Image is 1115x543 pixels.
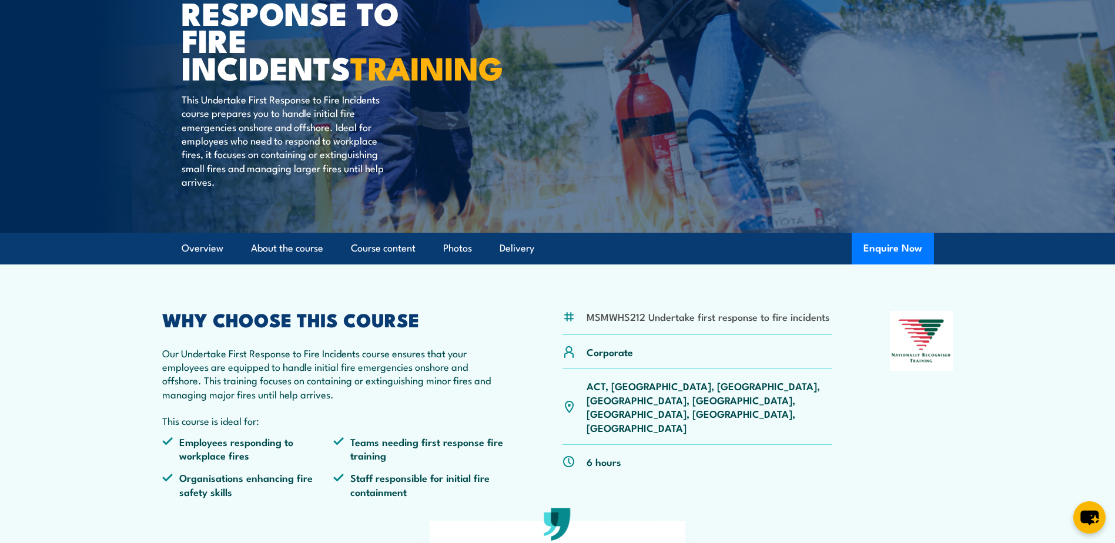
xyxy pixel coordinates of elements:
strong: TRAINING [350,42,503,91]
li: Employees responding to workplace fires [162,435,334,462]
p: Corporate [587,345,633,358]
img: Nationally Recognised Training logo. [890,311,953,371]
a: Delivery [500,233,534,264]
button: chat-button [1073,501,1106,534]
p: Our Undertake First Response to Fire Incidents course ensures that your employees are equipped to... [162,346,505,401]
p: 6 hours [587,455,621,468]
p: ACT, [GEOGRAPHIC_DATA], [GEOGRAPHIC_DATA], [GEOGRAPHIC_DATA], [GEOGRAPHIC_DATA], [GEOGRAPHIC_DATA... [587,379,833,434]
p: This course is ideal for: [162,414,505,427]
li: MSMWHS212 Undertake first response to fire incidents [587,310,829,323]
a: Overview [182,233,223,264]
li: Teams needing first response fire training [333,435,505,462]
a: Course content [351,233,416,264]
p: This Undertake First Response to Fire Incidents course prepares you to handle initial fire emerge... [182,92,396,189]
a: About the course [251,233,323,264]
li: Staff responsible for initial fire containment [333,471,505,498]
button: Enquire Now [852,233,934,264]
h2: WHY CHOOSE THIS COURSE [162,311,505,327]
a: Photos [443,233,472,264]
li: Organisations enhancing fire safety skills [162,471,334,498]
